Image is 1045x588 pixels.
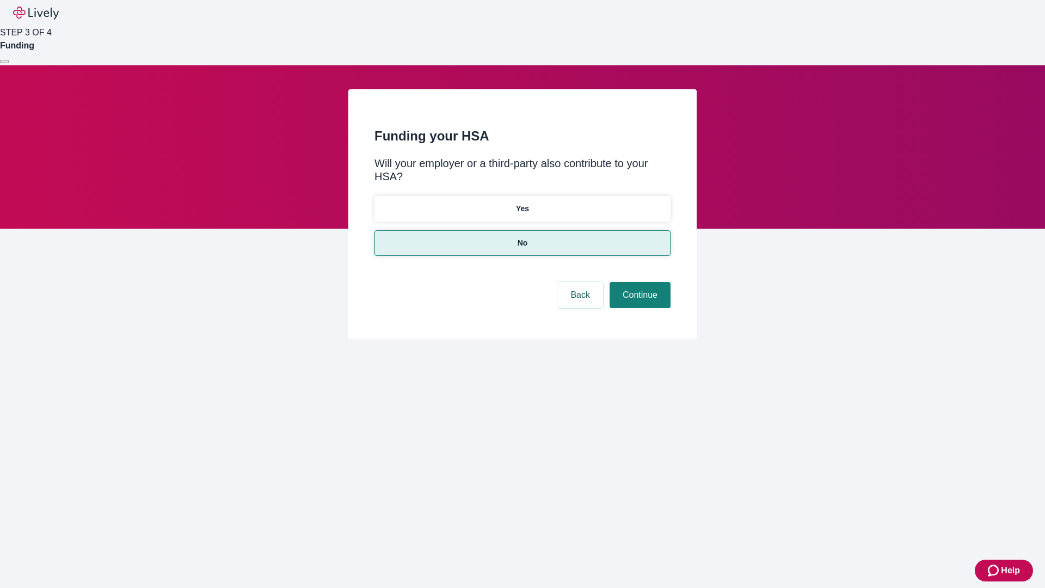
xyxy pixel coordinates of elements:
[557,282,603,308] button: Back
[516,203,529,215] p: Yes
[374,230,671,256] button: No
[610,282,671,308] button: Continue
[518,237,528,249] p: No
[374,157,671,183] div: Will your employer or a third-party also contribute to your HSA?
[374,126,671,146] h2: Funding your HSA
[13,7,59,20] img: Lively
[975,560,1033,581] button: Zendesk support iconHelp
[1001,564,1020,577] span: Help
[374,196,671,222] button: Yes
[988,564,1001,577] svg: Zendesk support icon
